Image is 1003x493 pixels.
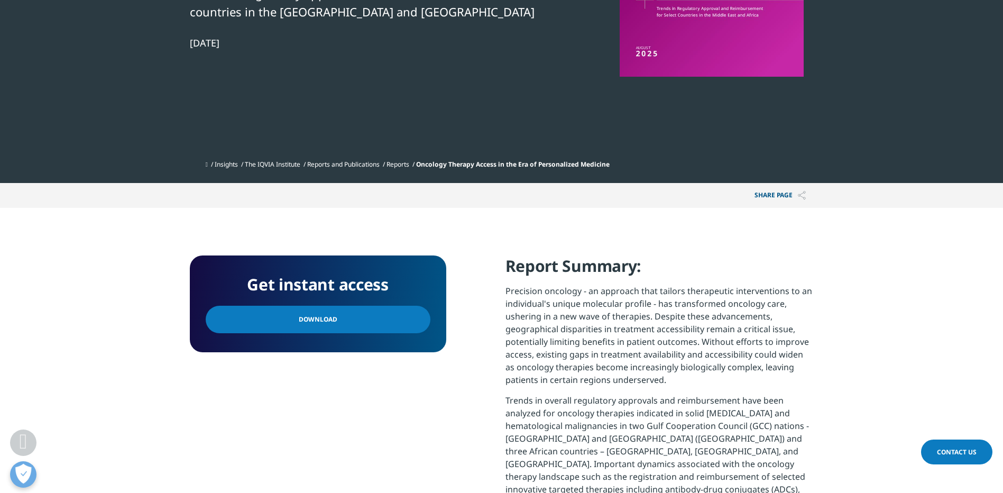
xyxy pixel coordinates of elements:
p: Precision oncology - an approach that tailors therapeutic interventions to an individual's unique... [505,285,814,394]
span: Oncology Therapy Access in the Era of Personalized Medicine [416,160,610,169]
span: Contact Us [937,448,977,457]
img: Share PAGE [798,191,806,200]
button: Open Preferences [10,461,36,488]
a: Reports and Publications [307,160,380,169]
a: Reports [387,160,409,169]
a: Contact Us [921,440,992,464]
a: Insights [215,160,238,169]
a: Download [206,306,430,333]
a: The IQVIA Institute [245,160,300,169]
h4: Get instant access [206,271,430,298]
h4: Report Summary: [505,255,814,285]
div: [DATE] [190,36,553,49]
button: Share PAGEShare PAGE [747,183,814,208]
p: Share PAGE [747,183,814,208]
span: Download [299,314,337,325]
